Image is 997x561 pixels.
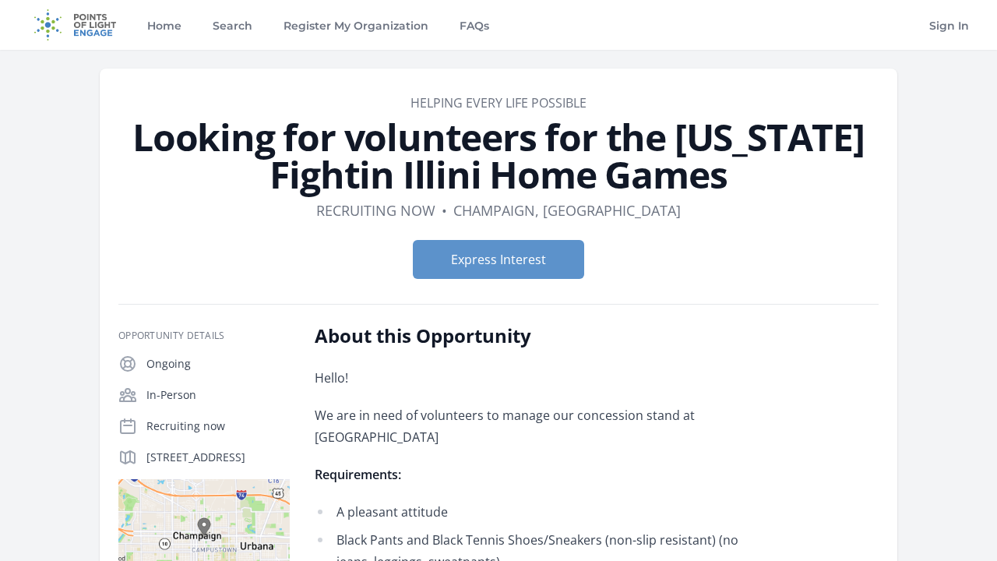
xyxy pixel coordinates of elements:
h3: Opportunity Details [118,330,290,342]
dd: Champaign, [GEOGRAPHIC_DATA] [453,199,681,221]
h1: Looking for volunteers for the [US_STATE] Fightin Illini Home Games [118,118,879,193]
h2: About this Opportunity [315,323,770,348]
p: Hello! [315,367,770,389]
a: Helping Every Life Possible [410,94,587,111]
p: [STREET_ADDRESS] [146,450,290,465]
p: In-Person [146,387,290,403]
strong: Requirements: [315,466,401,483]
p: Ongoing [146,356,290,372]
button: Express Interest [413,240,584,279]
div: • [442,199,447,221]
dd: Recruiting now [316,199,435,221]
p: We are in need of volunteers to manage our concession stand at [GEOGRAPHIC_DATA] [315,404,770,448]
p: Recruiting now [146,418,290,434]
li: A pleasant attitude [315,501,770,523]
